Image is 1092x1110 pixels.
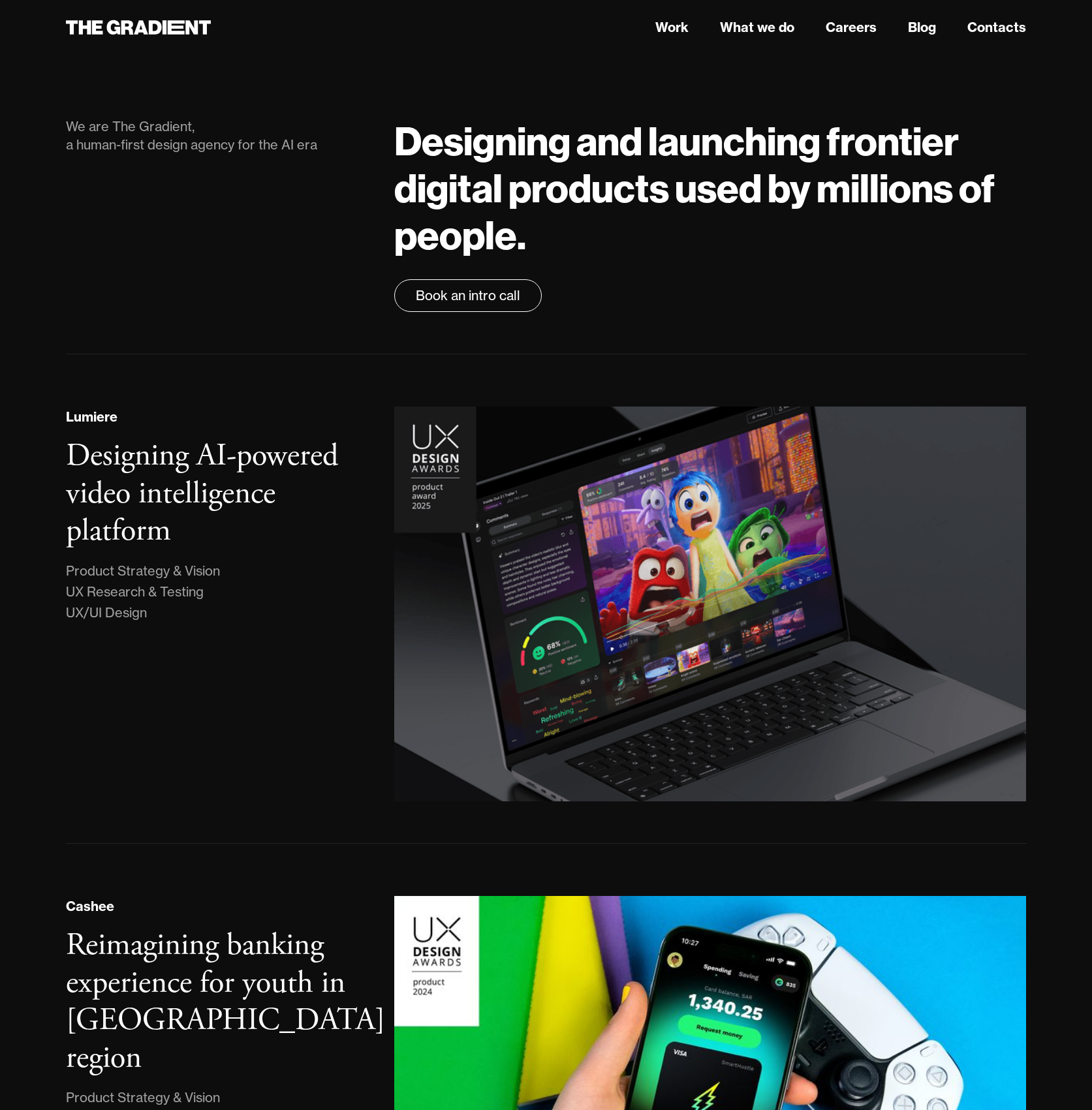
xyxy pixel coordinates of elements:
a: Work [655,18,689,37]
div: Lumiere [66,407,117,427]
a: Careers [826,18,877,37]
div: Cashee [66,897,114,916]
a: LumiereDesigning AI-powered video intelligence platformProduct Strategy & VisionUX Research & Tes... [66,407,1027,801]
h1: Designing and launching frontier digital products used by millions of people. [394,117,1026,258]
a: What we do [720,18,794,37]
a: Blog [908,18,936,37]
h3: Reimagining banking experience for youth in [GEOGRAPHIC_DATA] region [66,925,385,1078]
a: Contacts [967,18,1026,37]
h3: Designing AI-powered video intelligence platform [66,436,338,551]
div: Product Strategy & Vision UX Research & Testing UX/UI Design [66,561,220,623]
a: Book an intro call [394,279,542,312]
div: We are The Gradient, a human-first design agency for the AI era [66,117,369,154]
